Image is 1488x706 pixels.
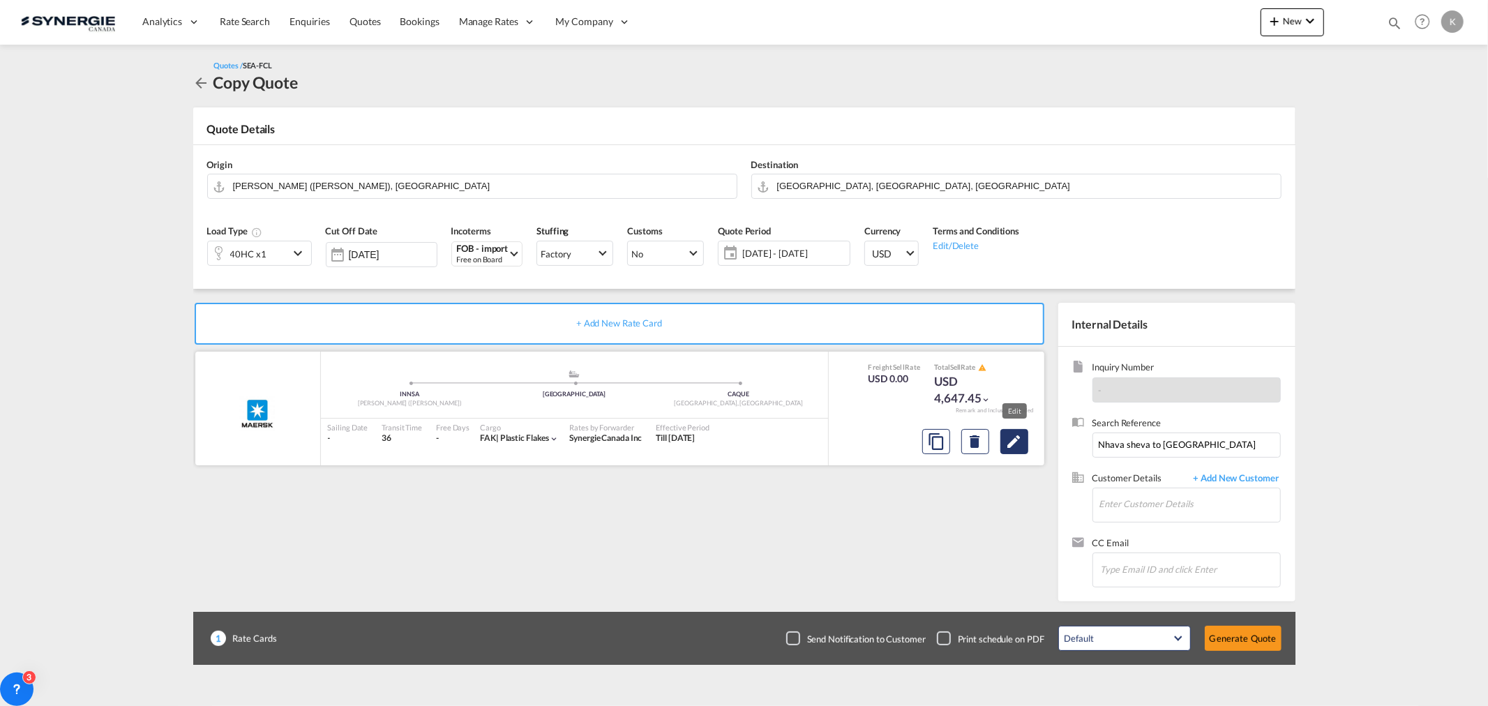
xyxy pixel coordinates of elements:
[207,174,737,199] md-input-container: Jawaharlal Nehru (Nhava Sheva), INNSA
[569,433,642,444] div: Synergie Canada Inc
[1099,553,1280,584] md-chips-wrap: Chips container. Enter the text area, then type text, and press enter to add a chip.
[1441,10,1464,33] div: K
[1099,488,1280,520] input: Enter Customer Details
[328,390,493,399] div: INNSA
[751,174,1282,199] md-input-container: Quebec City, QC, CAQUE
[1099,384,1102,396] span: -
[1065,633,1094,644] div: Default
[1387,15,1402,36] div: icon-magnify
[195,303,1044,345] div: + Add New Rate Card
[777,174,1274,198] input: Search by Door/Port
[864,241,919,266] md-select: Select Currency: $ USDUnited States Dollar
[1302,13,1318,29] md-icon: icon-chevron-down
[328,399,493,408] div: [PERSON_NAME] ([PERSON_NAME])
[328,422,368,433] div: Sailing Date
[220,15,270,27] span: Rate Search
[207,159,232,170] span: Origin
[1411,10,1434,33] span: Help
[243,61,272,70] span: SEA-FCL
[656,433,695,444] div: Till 15 Aug 2025
[290,245,310,262] md-icon: icon-chevron-down
[328,433,368,444] div: -
[627,241,704,266] md-select: Select Customs: No
[934,373,1004,407] div: USD 4,647.45
[1000,429,1028,454] button: Edit
[451,225,491,236] span: Incoterms
[457,243,509,254] div: FOB - import
[718,225,771,236] span: Quote Period
[1205,626,1282,651] button: Generate Quote
[1101,555,1240,584] input: Chips input.
[326,225,378,236] span: Cut Off Date
[1092,416,1281,433] span: Search Reference
[937,631,1044,645] md-checkbox: Checkbox No Ink
[1002,403,1027,419] md-tooltip: Edit
[1092,536,1281,553] span: CC Email
[350,15,380,27] span: Quotes
[480,433,500,443] span: FAK
[719,245,735,262] md-icon: icon-calendar
[869,372,921,386] div: USD 0.00
[569,433,642,443] span: Synergie Canada Inc
[211,631,226,646] span: 1
[950,363,961,371] span: Sell
[436,433,439,444] div: -
[1092,433,1281,458] input: Enter search reference
[480,433,549,444] div: plastic flakes
[536,225,569,236] span: Stuffing
[233,174,730,198] input: Search by Door/Port
[576,317,662,329] span: + Add New Rate Card
[1187,472,1281,488] span: + Add New Customer
[656,433,695,443] span: Till [DATE]
[492,390,656,399] div: [GEOGRAPHIC_DATA]
[207,241,312,266] div: 40HC x1icon-chevron-down
[922,429,950,454] button: Copy
[230,244,266,264] div: 40HC x1
[251,227,262,238] md-icon: icon-information-outline
[933,238,1019,252] div: Edit/Delete
[1266,13,1283,29] md-icon: icon-plus 400-fg
[893,363,905,371] span: Sell
[961,429,989,454] button: Delete
[193,75,210,91] md-icon: icon-arrow-left
[569,422,642,433] div: Rates by Forwarder
[928,433,945,450] md-icon: assets/icons/custom/copyQuote.svg
[349,249,437,260] input: Select
[945,407,1044,414] div: Remark and Inclusion included
[193,71,213,93] div: icon-arrow-left
[556,15,613,29] span: My Company
[549,434,559,444] md-icon: icon-chevron-down
[480,422,559,433] div: Cargo
[934,362,1004,373] div: Total Rate
[933,225,1019,236] span: Terms and Conditions
[872,247,904,261] span: USD
[982,395,991,405] md-icon: icon-chevron-down
[978,363,986,372] md-icon: icon-alert
[751,159,799,170] span: Destination
[1411,10,1441,35] div: Help
[656,399,821,408] div: [GEOGRAPHIC_DATA], [GEOGRAPHIC_DATA]
[1092,472,1187,488] span: Customer Details
[290,15,330,27] span: Enquiries
[807,633,926,645] div: Send Notification to Customer
[207,225,262,236] span: Load Type
[496,433,499,443] span: |
[142,15,182,29] span: Analytics
[21,6,115,38] img: 1f56c880d42311ef80fc7dca854c8e59.png
[1261,8,1324,36] button: icon-plus 400-fgNewicon-chevron-down
[566,370,583,377] md-icon: assets/icons/custom/ship-fill.svg
[214,61,243,70] span: Quotes /
[400,15,439,27] span: Bookings
[631,248,643,260] div: No
[656,390,821,399] div: CAQUE
[457,254,509,264] div: Free on Board
[193,121,1295,144] div: Quote Details
[459,15,518,29] span: Manage Rates
[958,633,1044,645] div: Print schedule on PDF
[1058,303,1295,346] div: Internal Details
[451,241,523,266] md-select: Select Incoterms: FOB - import Free on Board
[1092,361,1281,377] span: Inquiry Number
[869,362,921,372] div: Freight Rate
[541,248,571,260] div: Factory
